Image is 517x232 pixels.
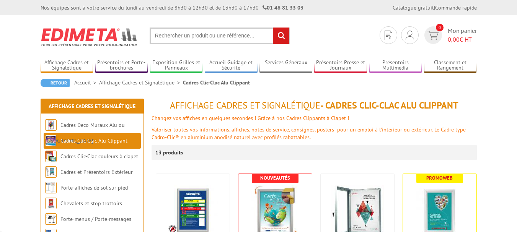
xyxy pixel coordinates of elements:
a: Porte-affiches de sol sur pied [60,184,128,191]
a: Accueil Guidage et Sécurité [205,59,258,72]
b: Nouveautés [260,175,290,181]
span: Affichage Cadres et Signalétique [170,99,320,111]
a: Présentoirs Multimédia [369,59,422,72]
a: Cadres Deco Muraux Alu ou [GEOGRAPHIC_DATA] [45,122,125,144]
input: rechercher [273,28,289,44]
img: Porte-affiches de sol sur pied [45,182,57,193]
a: Chevalets et stop trottoirs [60,200,122,207]
img: Porte-menus / Porte-messages [45,213,57,225]
a: Catalogue gratuit [393,4,434,11]
a: Affichage Cadres et Signalétique [49,103,135,110]
span: 0 [436,24,444,31]
a: Cadres Clic-Clac couleurs à clapet [60,153,138,160]
img: devis rapide [385,31,392,40]
a: Commande rapide [435,4,477,11]
a: Cadres Clic-Clac Alu Clippant [60,137,127,144]
input: Rechercher un produit ou une référence... [150,28,290,44]
img: Cadres et Présentoirs Extérieur [45,166,57,178]
img: Chevalets et stop trottoirs [45,198,57,209]
span: € HT [448,35,477,44]
a: devis rapide 0 Mon panier 0,00€ HT [422,26,477,44]
font: Changez vos affiches en quelques secondes ! Grâce à nos Cadres Clippants à Clapet ! [152,115,349,122]
a: Classement et Rangement [424,59,477,72]
p: 13 produits [155,145,184,160]
a: Cadres et Présentoirs Extérieur [60,169,133,175]
img: Edimeta [41,23,138,51]
div: Nos équipes sont à votre service du lundi au vendredi de 8h30 à 12h30 et de 13h30 à 17h30 [41,4,303,11]
a: Affichage Cadres et Signalétique [99,79,183,86]
span: Mon panier [448,26,477,44]
h1: - Cadres Clic-Clac Alu Clippant [152,101,477,110]
a: Porte-menus / Porte-messages [60,216,131,222]
a: Présentoirs et Porte-brochures [95,59,148,72]
div: | [393,4,477,11]
font: Valoriser toutes vos informations, affiches, notes de service, consignes, posters pour un emploi ... [152,126,466,141]
img: devis rapide [427,31,439,40]
a: Retour [41,79,70,87]
a: Présentoirs Presse et Journaux [314,59,367,72]
strong: 01 46 81 33 03 [263,4,303,11]
img: Cadres Clic-Clac couleurs à clapet [45,151,57,162]
a: Affichage Cadres et Signalétique [41,59,93,72]
li: Cadres Clic-Clac Alu Clippant [183,79,250,86]
img: Cadres Deco Muraux Alu ou Bois [45,119,57,131]
a: Accueil [74,79,99,86]
b: Promoweb [426,175,453,181]
img: devis rapide [406,31,414,40]
a: Exposition Grilles et Panneaux [150,59,203,72]
a: Services Généraux [259,59,312,72]
span: 0,00 [448,36,460,43]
